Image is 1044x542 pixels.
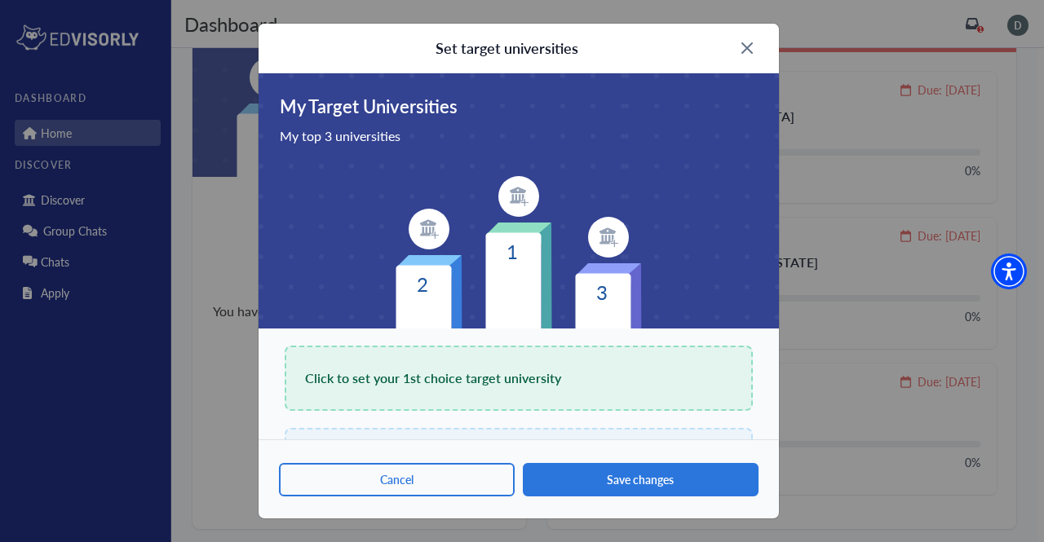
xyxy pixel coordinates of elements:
span: My top 3 universities [280,126,753,146]
text: 2 [417,270,428,297]
img: item-logo [588,217,629,258]
text: 3 [596,278,608,306]
span: My Target Universities [280,93,753,120]
img: X [741,42,753,54]
text: 1 [507,237,518,265]
button: Save changes [523,463,759,496]
button: Cancel [279,463,515,496]
img: item-logo [498,176,539,217]
div: Set target universities [436,37,578,59]
span: Click to set your 1st choice target university [305,367,561,390]
div: Accessibility Menu [991,253,1027,289]
img: item-logo [409,209,449,249]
